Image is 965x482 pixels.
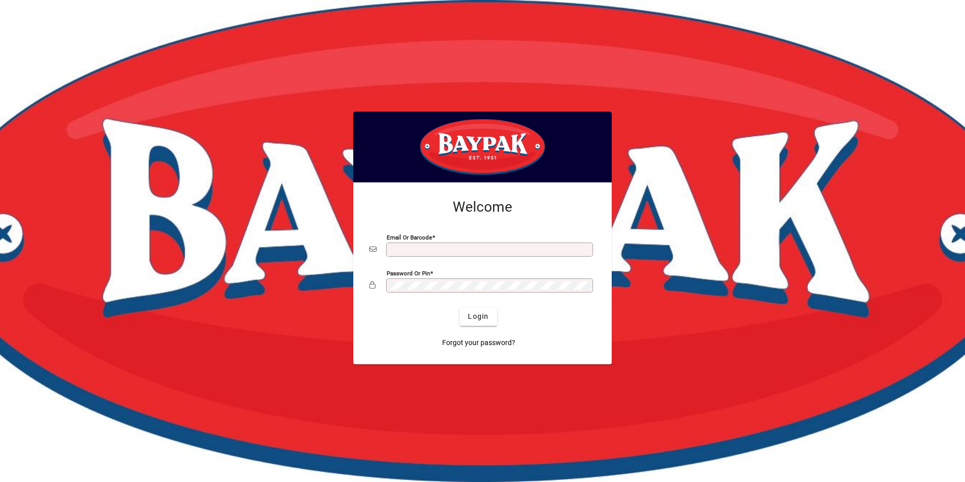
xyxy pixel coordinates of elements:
span: Login [468,311,489,322]
a: Forgot your password? [438,334,519,352]
button: Login [460,308,497,326]
mat-label: Password or Pin [387,269,430,276]
h2: Welcome [369,199,596,216]
mat-label: Email or Barcode [387,233,432,240]
span: Forgot your password? [442,338,515,348]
